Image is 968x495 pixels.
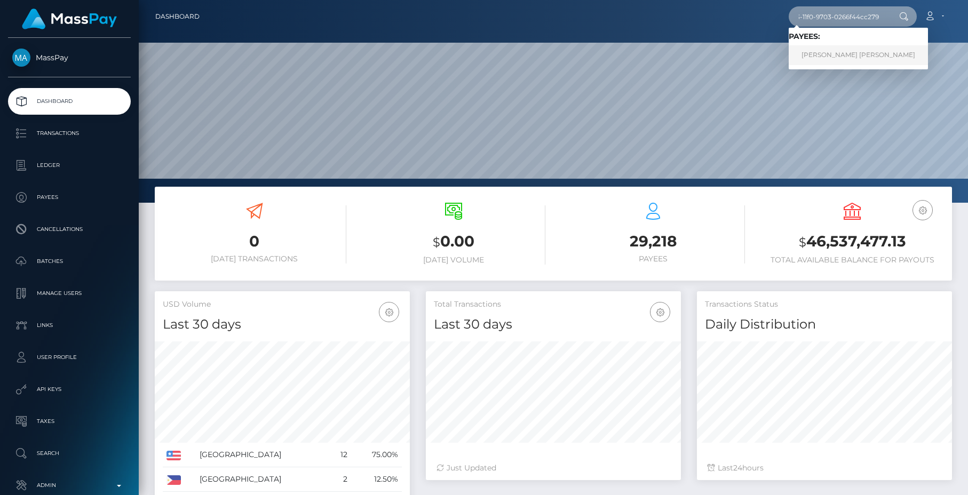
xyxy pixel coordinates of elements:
p: Links [12,317,126,333]
h6: Total Available Balance for Payouts [761,256,945,265]
h6: [DATE] Volume [362,256,546,265]
h6: Payees: [789,32,928,41]
small: $ [799,235,806,250]
a: Dashboard [155,5,200,28]
h4: Last 30 days [163,315,402,334]
h6: [DATE] Transactions [163,254,346,264]
p: API Keys [12,381,126,397]
a: Search [8,440,131,467]
h5: Transactions Status [705,299,944,310]
p: Batches [12,253,126,269]
p: Admin [12,477,126,493]
h5: Total Transactions [434,299,673,310]
a: Dashboard [8,88,131,115]
div: Just Updated [437,462,670,474]
a: Taxes [8,408,131,435]
td: 75.00% [351,443,402,467]
a: [PERSON_NAME] [PERSON_NAME] [789,45,928,65]
p: Taxes [12,413,126,429]
a: Manage Users [8,280,131,307]
td: [GEOGRAPHIC_DATA] [196,443,330,467]
p: Transactions [12,125,126,141]
span: MassPay [8,53,131,62]
img: US.png [166,451,181,460]
p: Manage Users [12,285,126,301]
p: User Profile [12,349,126,365]
td: 12 [330,443,352,467]
td: [GEOGRAPHIC_DATA] [196,467,330,492]
img: PH.png [166,475,181,485]
a: Ledger [8,152,131,179]
a: Batches [8,248,131,275]
h3: 0 [163,231,346,252]
h3: 29,218 [561,231,745,252]
small: $ [433,235,440,250]
h4: Last 30 days [434,315,673,334]
h3: 46,537,477.13 [761,231,945,253]
a: User Profile [8,344,131,371]
img: MassPay Logo [22,9,117,29]
td: 2 [330,467,352,492]
p: Payees [12,189,126,205]
div: Last hours [708,462,941,474]
p: Cancellations [12,221,126,237]
a: Cancellations [8,216,131,243]
h6: Payees [561,254,745,264]
a: Links [8,312,131,339]
p: Search [12,445,126,461]
p: Dashboard [12,93,126,109]
input: Search... [789,6,889,27]
img: MassPay [12,49,30,67]
h3: 0.00 [362,231,546,253]
a: Transactions [8,120,131,147]
h5: USD Volume [163,299,402,310]
a: API Keys [8,376,131,403]
a: Payees [8,184,131,211]
td: 12.50% [351,467,402,492]
span: 24 [733,463,742,473]
h4: Daily Distribution [705,315,944,334]
p: Ledger [12,157,126,173]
